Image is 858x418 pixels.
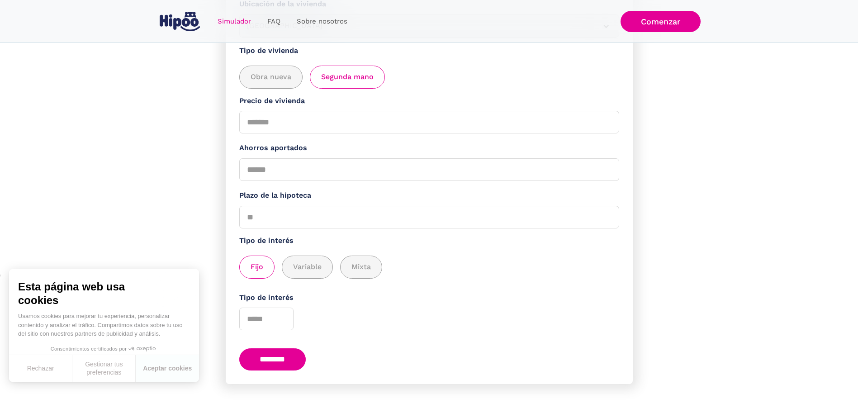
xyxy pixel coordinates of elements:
a: Comenzar [621,11,701,32]
div: add_description_here [239,66,619,89]
span: Mixta [351,261,371,273]
a: Simulador [209,13,259,30]
label: Tipo de interés [239,235,619,247]
div: add_description_here [239,256,619,279]
a: FAQ [259,13,289,30]
span: Segunda mano [321,71,374,83]
span: Obra nueva [251,71,291,83]
label: Ahorros aportados [239,142,619,154]
a: home [158,8,202,35]
span: Variable [293,261,322,273]
label: Precio de vivienda [239,95,619,107]
span: Fijo [251,261,263,273]
label: Tipo de vivienda [239,45,619,57]
a: Sobre nosotros [289,13,356,30]
label: Plazo de la hipoteca [239,190,619,201]
label: Tipo de interés [239,292,619,304]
